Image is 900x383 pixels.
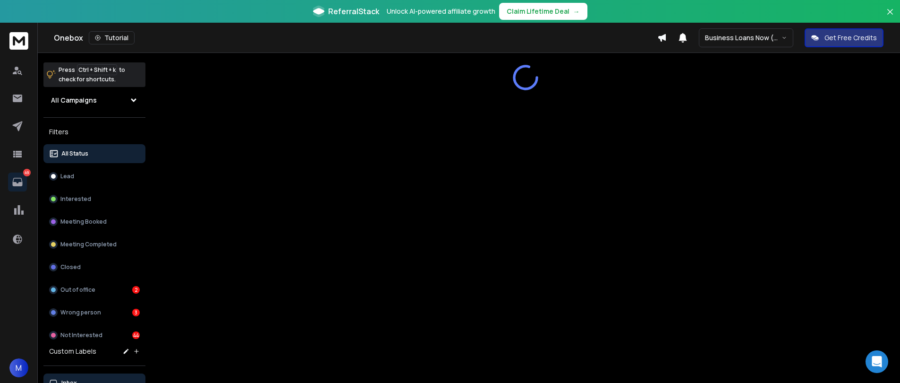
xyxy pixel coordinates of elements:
[43,144,145,163] button: All Status
[77,64,117,75] span: Ctrl + Shift + k
[805,28,883,47] button: Get Free Credits
[8,173,27,191] a: 49
[59,65,125,84] p: Press to check for shortcuts.
[54,31,657,44] div: Onebox
[499,3,587,20] button: Claim Lifetime Deal→
[60,195,91,203] p: Interested
[9,358,28,377] button: M
[43,280,145,299] button: Out of office2
[43,125,145,139] h3: Filters
[43,235,145,254] button: Meeting Completed
[43,303,145,322] button: Wrong person3
[43,258,145,277] button: Closed
[132,286,140,294] div: 2
[60,218,107,226] p: Meeting Booked
[60,241,117,248] p: Meeting Completed
[60,331,102,339] p: Not Interested
[884,6,896,28] button: Close banner
[51,96,97,105] h1: All Campaigns
[60,263,81,271] p: Closed
[60,173,74,180] p: Lead
[89,31,135,44] button: Tutorial
[43,212,145,231] button: Meeting Booked
[43,326,145,345] button: Not Interested44
[49,347,96,356] h3: Custom Labels
[132,309,140,316] div: 3
[43,167,145,186] button: Lead
[573,7,580,16] span: →
[824,33,877,43] p: Get Free Credits
[60,286,95,294] p: Out of office
[61,150,88,157] p: All Status
[43,91,145,110] button: All Campaigns
[60,309,101,316] p: Wrong person
[23,169,31,176] p: 49
[387,7,495,16] p: Unlock AI-powered affiliate growth
[705,33,781,43] p: Business Loans Now ([PERSON_NAME])
[43,190,145,209] button: Interested
[328,6,379,17] span: ReferralStack
[866,350,888,373] div: Open Intercom Messenger
[132,331,140,339] div: 44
